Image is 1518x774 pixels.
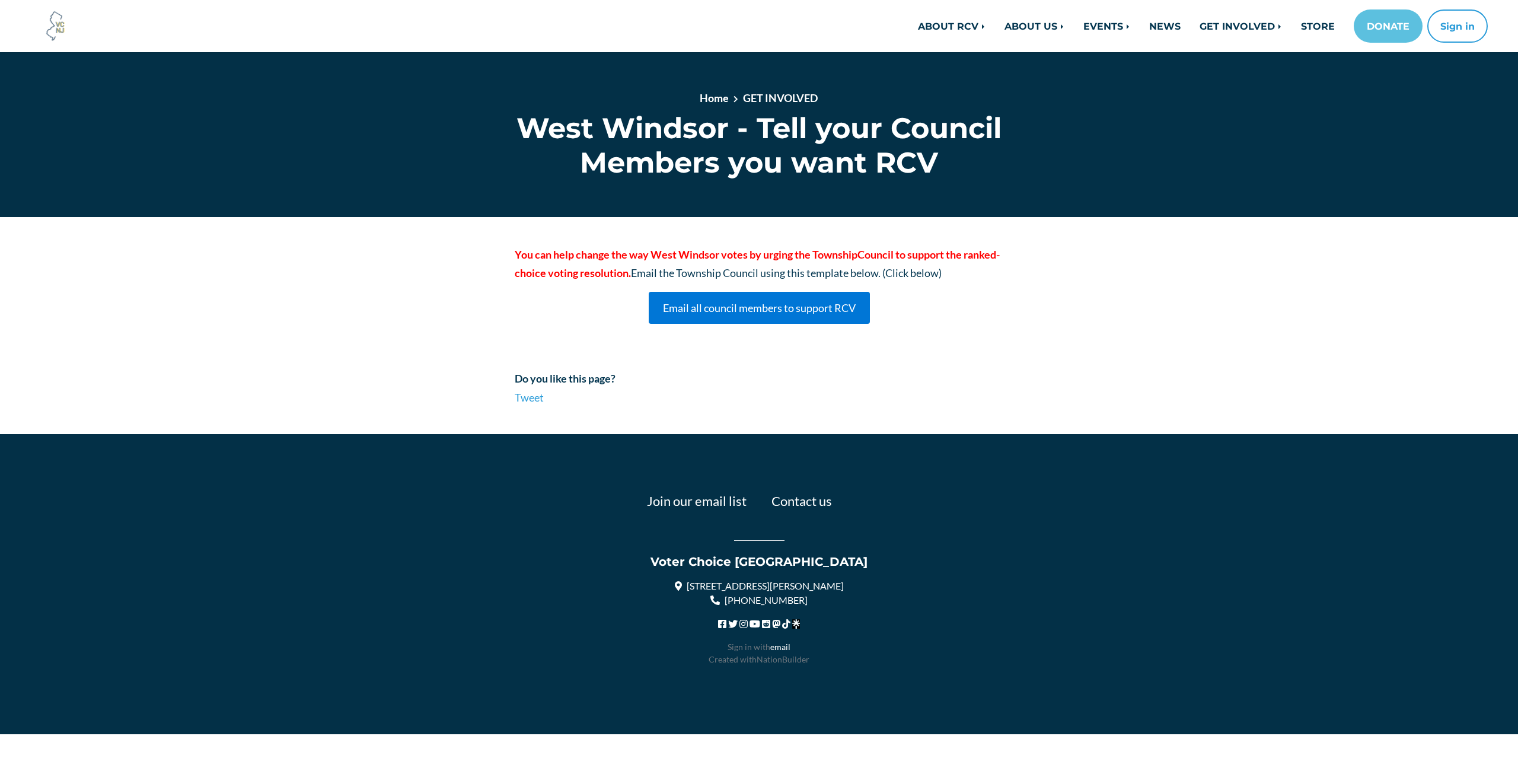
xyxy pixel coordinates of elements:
a: email [770,642,790,652]
h1: West Windsor - Tell your Council Members you want RCV [515,111,1004,179]
div: [STREET_ADDRESS][PERSON_NAME] [430,579,1088,593]
h5: Voter Choice [GEOGRAPHIC_DATA] [430,555,1088,569]
a: Join our email list [647,493,747,509]
a: NationBuilder [757,654,809,664]
div: Sign in with [430,641,1088,653]
span: Council to support the ranked-choice voting resolution. [515,248,1000,279]
a: EVENTS [1074,14,1140,38]
a: Email all council members to support RCV [649,292,870,324]
a: NEWS [1140,14,1190,38]
a: GET INVOLVED [743,91,818,104]
img: Linktree [792,619,800,629]
p: Email the Township Council using this template below. (Click below) [515,246,1004,282]
button: Sign in or sign up [1427,9,1488,43]
a: STORE [1291,14,1344,38]
a: [PHONE_NUMBER] [710,594,808,606]
a: Tweet [515,391,544,404]
div: Created with [430,653,1088,665]
nav: breadcrumb [557,90,961,111]
a: ABOUT US [995,14,1074,38]
a: DONATE [1354,9,1423,43]
nav: Main navigation [505,9,1488,43]
a: Contact us [771,493,832,509]
strong: Do you like this page? [515,372,616,385]
a: GET INVOLVED [1190,14,1291,38]
img: Voter Choice NJ [40,10,72,42]
span: You can help change the way West Windsor votes by urging the Township [515,248,857,261]
a: Home [700,91,729,104]
a: ABOUT RCV [908,14,995,38]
